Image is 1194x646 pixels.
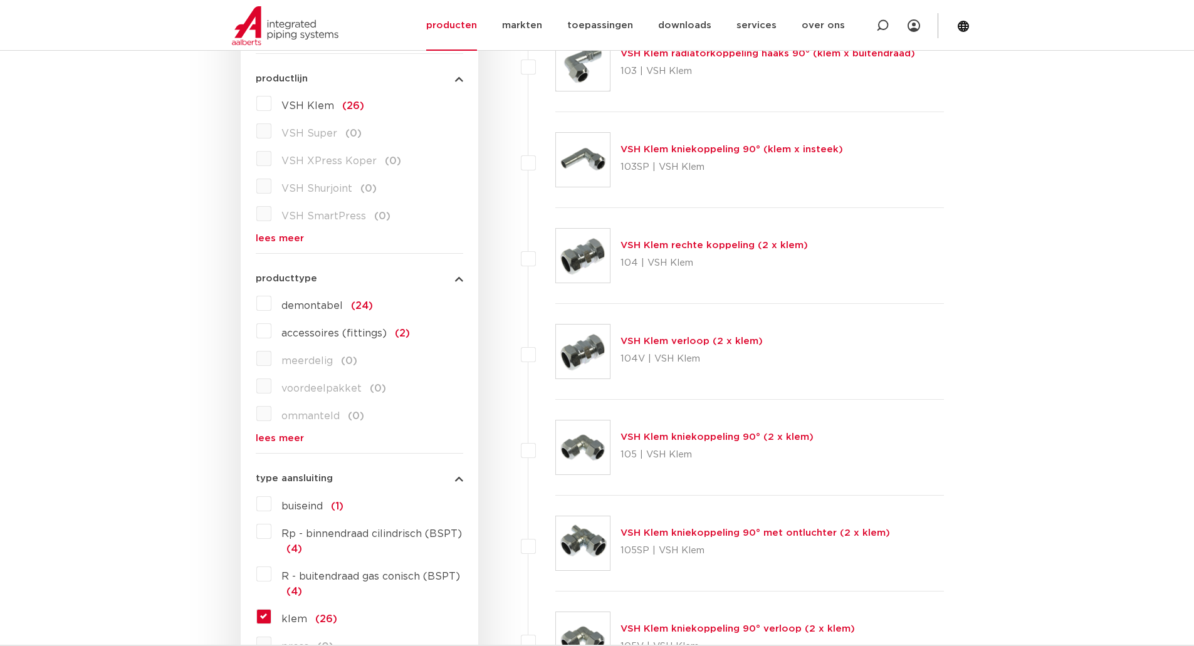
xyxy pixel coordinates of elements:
[556,516,610,570] img: Thumbnail for VSH Klem kniekoppeling 90° met ontluchter (2 x klem)
[621,241,808,250] a: VSH Klem rechte koppeling (2 x klem)
[556,420,610,474] img: Thumbnail for VSH Klem kniekoppeling 90° (2 x klem)
[621,528,890,538] a: VSH Klem kniekoppeling 90° met ontluchter (2 x klem)
[556,37,610,91] img: Thumbnail for VSH Klem radiatorkoppeling haaks 90° (klem x buitendraad)
[256,274,463,283] button: producttype
[281,571,460,581] span: R - buitendraad gas conisch (BSPT)
[281,156,377,166] span: VSH XPress Koper
[345,128,362,138] span: (0)
[621,432,814,442] a: VSH Klem kniekoppeling 90° (2 x klem)
[348,411,364,421] span: (0)
[256,74,308,83] span: productlijn
[281,211,366,221] span: VSH SmartPress
[556,229,610,283] img: Thumbnail for VSH Klem rechte koppeling (2 x klem)
[621,49,915,58] a: VSH Klem radiatorkoppeling haaks 90° (klem x buitendraad)
[281,184,352,194] span: VSH Shurjoint
[341,356,357,366] span: (0)
[370,383,386,393] span: (0)
[256,474,333,483] span: type aansluiting
[621,541,890,561] p: 105SP | VSH Klem
[621,445,814,465] p: 105 | VSH Klem
[374,211,390,221] span: (0)
[556,133,610,187] img: Thumbnail for VSH Klem kniekoppeling 90° (klem x insteek)
[256,274,317,283] span: producttype
[395,328,410,338] span: (2)
[331,501,343,511] span: (1)
[281,301,343,311] span: demontabel
[286,586,302,597] span: (4)
[621,61,915,81] p: 103 | VSH Klem
[281,529,462,539] span: Rp - binnendraad cilindrisch (BSPT)
[281,411,340,421] span: ommanteld
[342,101,364,111] span: (26)
[621,145,843,154] a: VSH Klem kniekoppeling 90° (klem x insteek)
[281,101,334,111] span: VSH Klem
[281,128,337,138] span: VSH Super
[621,336,763,346] a: VSH Klem verloop (2 x klem)
[360,184,377,194] span: (0)
[621,157,843,177] p: 103SP | VSH Klem
[281,614,307,624] span: klem
[286,544,302,554] span: (4)
[281,383,362,393] span: voordeelpakket
[256,74,463,83] button: productlijn
[621,349,763,369] p: 104V | VSH Klem
[621,624,855,633] a: VSH Klem kniekoppeling 90° verloop (2 x klem)
[281,501,323,511] span: buiseind
[351,301,373,311] span: (24)
[556,325,610,378] img: Thumbnail for VSH Klem verloop (2 x klem)
[256,434,463,443] a: lees meer
[256,474,463,483] button: type aansluiting
[281,328,387,338] span: accessoires (fittings)
[621,253,808,273] p: 104 | VSH Klem
[281,356,333,366] span: meerdelig
[385,156,401,166] span: (0)
[315,614,337,624] span: (26)
[256,234,463,243] a: lees meer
